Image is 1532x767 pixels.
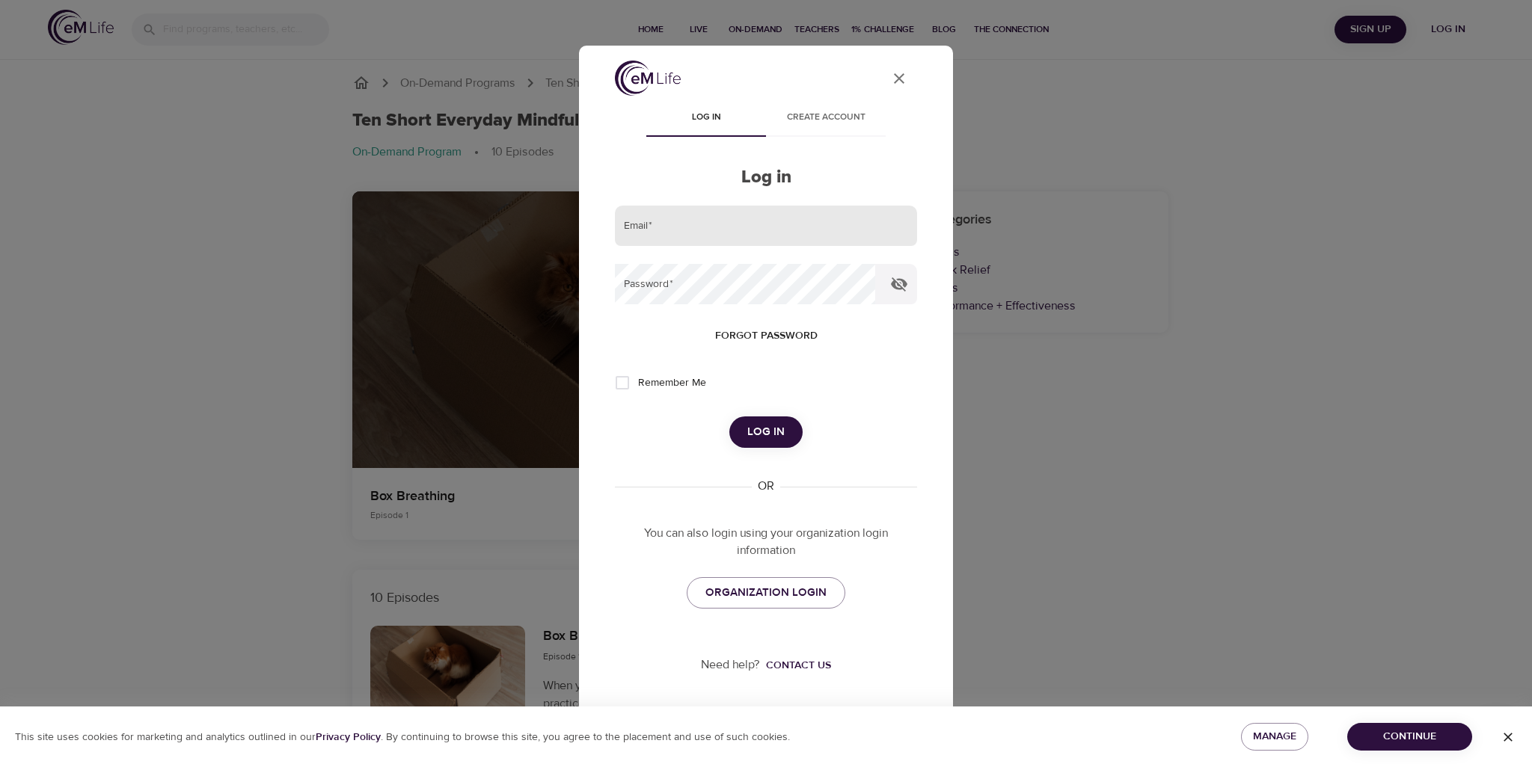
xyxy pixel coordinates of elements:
[615,101,917,137] div: disabled tabs example
[655,110,757,126] span: Log in
[638,375,706,391] span: Remember Me
[775,110,877,126] span: Create account
[705,583,827,603] span: ORGANIZATION LOGIN
[715,327,818,345] span: Forgot password
[766,658,831,673] div: Contact us
[729,416,803,448] button: Log in
[687,577,845,609] a: ORGANIZATION LOGIN
[615,61,681,96] img: logo
[1253,727,1296,746] span: Manage
[701,656,760,674] p: Need help?
[709,322,824,350] button: Forgot password
[615,525,917,559] p: You can also login using your organization login information
[752,478,780,495] div: OR
[747,422,785,442] span: Log in
[615,167,917,188] h2: Log in
[881,61,917,96] button: close
[1359,727,1460,746] span: Continue
[316,730,381,744] b: Privacy Policy
[760,658,831,673] a: Contact us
